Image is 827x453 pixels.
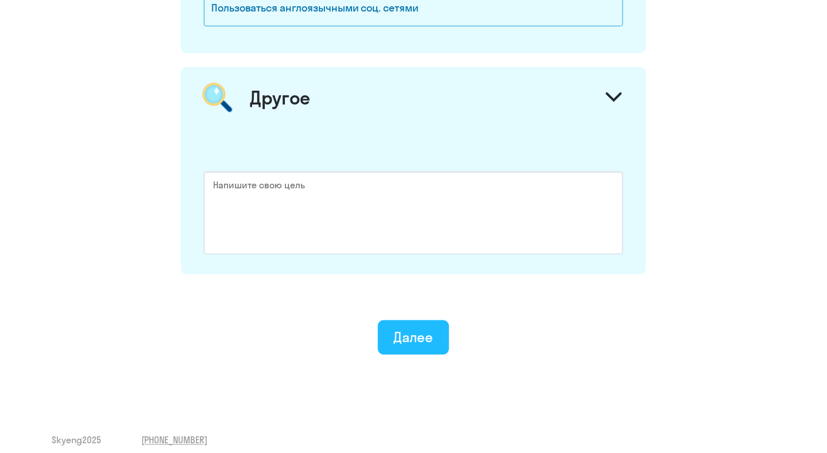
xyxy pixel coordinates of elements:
[394,328,434,346] div: Далее
[378,320,450,355] button: Далее
[250,86,310,109] div: Другое
[141,434,207,447] a: [PHONE_NUMBER]
[196,76,238,119] img: magnifier.png
[52,434,101,447] span: Skyeng 2025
